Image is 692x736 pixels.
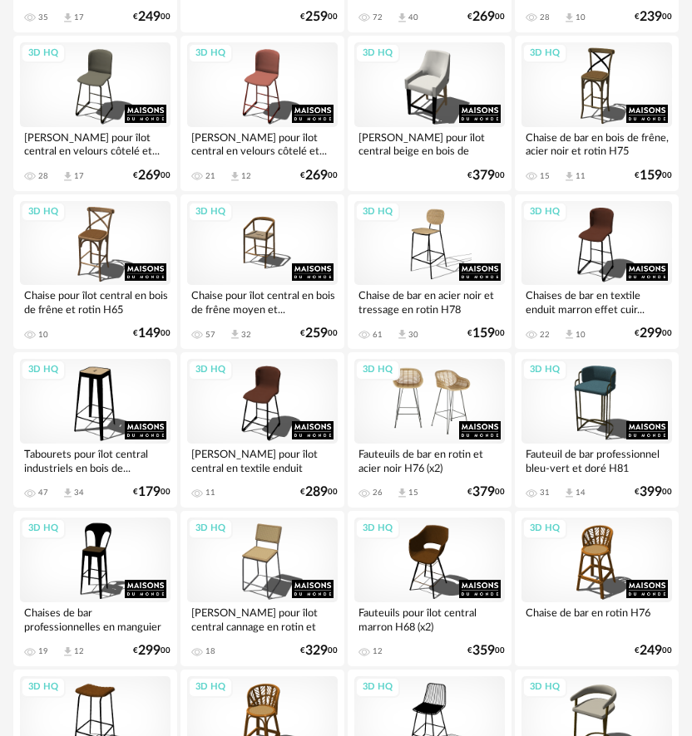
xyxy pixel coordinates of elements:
[62,170,74,183] span: Download icon
[472,645,495,656] span: 359
[138,487,161,498] span: 179
[540,12,550,22] div: 28
[354,285,505,318] div: Chaise de bar en acier noir et tressage en rotin H78
[563,328,576,341] span: Download icon
[373,330,383,340] div: 61
[467,328,505,339] div: € 00
[188,202,233,223] div: 3D HQ
[354,602,505,635] div: Fauteuils pour îlot central marron H68 (x2)
[20,444,171,477] div: Tabourets pour îlot central industriels en bois de...
[138,12,161,22] span: 249
[138,328,161,339] span: 149
[348,194,512,350] a: 3D HQ Chaise de bar en acier noir et tressage en rotin H78 61 Download icon 30 €15900
[355,677,400,698] div: 3D HQ
[138,645,161,656] span: 299
[138,170,161,181] span: 269
[355,43,400,64] div: 3D HQ
[187,285,338,318] div: Chaise pour îlot central en bois de frêne moyen et...
[300,170,338,181] div: € 00
[348,511,512,666] a: 3D HQ Fauteuils pour îlot central marron H68 (x2) 12 €35900
[21,677,66,698] div: 3D HQ
[635,328,672,339] div: € 00
[354,444,505,477] div: Fauteuils de bar en rotin et acier noir H76 (x2)
[640,328,662,339] span: 299
[300,12,338,22] div: € 00
[355,518,400,539] div: 3D HQ
[62,487,74,499] span: Download icon
[13,352,177,508] a: 3D HQ Tabourets pour îlot central industriels en bois de... 47 Download icon 34 €17900
[133,12,171,22] div: € 00
[62,645,74,658] span: Download icon
[576,330,586,340] div: 10
[241,330,251,340] div: 32
[373,488,383,498] div: 26
[305,170,328,181] span: 269
[74,171,84,181] div: 17
[62,12,74,24] span: Download icon
[521,444,672,477] div: Fauteuil de bar professionnel bleu-vert et doré H81
[348,36,512,191] a: 3D HQ [PERSON_NAME] pour îlot central beige en bois de peuplier... €37900
[21,518,66,539] div: 3D HQ
[187,127,338,160] div: [PERSON_NAME] pour îlot central en velours côtelé et...
[205,171,215,181] div: 21
[21,43,66,64] div: 3D HQ
[408,488,418,498] div: 15
[305,487,328,498] span: 289
[13,511,177,666] a: 3D HQ Chaises de bar professionnelles en manguier et... 19 Download icon 12 €29900
[180,352,344,508] a: 3D HQ [PERSON_NAME] pour îlot central en textile enduit marron... 11 €28900
[229,328,241,341] span: Download icon
[640,487,662,498] span: 399
[300,645,338,656] div: € 00
[74,646,84,656] div: 12
[188,677,233,698] div: 3D HQ
[20,127,171,160] div: [PERSON_NAME] pour îlot central en velours côtelé et...
[300,328,338,339] div: € 00
[522,677,567,698] div: 3D HQ
[300,487,338,498] div: € 00
[521,127,672,160] div: Chaise de bar en bois de frêne, acier noir et rotin H75
[21,360,66,380] div: 3D HQ
[187,444,338,477] div: [PERSON_NAME] pour îlot central en textile enduit marron...
[396,487,408,499] span: Download icon
[20,285,171,318] div: Chaise pour îlot central en bois de frêne et rotin H65
[305,645,328,656] span: 329
[180,511,344,666] a: 3D HQ [PERSON_NAME] pour îlot central cannage en rotin et acier... 18 €32900
[576,488,586,498] div: 14
[133,328,171,339] div: € 00
[355,202,400,223] div: 3D HQ
[635,170,672,181] div: € 00
[515,194,679,350] a: 3D HQ Chaises de bar en textile enduit marron effet cuir... 22 Download icon 10 €29900
[355,360,400,380] div: 3D HQ
[188,43,233,64] div: 3D HQ
[576,12,586,22] div: 10
[38,488,48,498] div: 47
[133,170,171,181] div: € 00
[540,330,550,340] div: 22
[21,202,66,223] div: 3D HQ
[13,36,177,191] a: 3D HQ [PERSON_NAME] pour îlot central en velours côtelé et... 28 Download icon 17 €26900
[563,487,576,499] span: Download icon
[348,352,512,508] a: 3D HQ Fauteuils de bar en rotin et acier noir H76 (x2) 26 Download icon 15 €37900
[38,12,48,22] div: 35
[640,170,662,181] span: 159
[187,602,338,635] div: [PERSON_NAME] pour îlot central cannage en rotin et acier...
[522,518,567,539] div: 3D HQ
[188,518,233,539] div: 3D HQ
[229,170,241,183] span: Download icon
[305,12,328,22] span: 259
[640,645,662,656] span: 249
[305,328,328,339] span: 259
[515,36,679,191] a: 3D HQ Chaise de bar en bois de frêne, acier noir et rotin H75 15 Download icon 11 €15900
[396,328,408,341] span: Download icon
[38,171,48,181] div: 28
[373,12,383,22] div: 72
[635,645,672,656] div: € 00
[20,602,171,635] div: Chaises de bar professionnelles en manguier et...
[74,12,84,22] div: 17
[472,170,495,181] span: 379
[408,12,418,22] div: 40
[13,194,177,350] a: 3D HQ Chaise pour îlot central en bois de frêne et rotin H65 10 €14900
[635,487,672,498] div: € 00
[205,646,215,656] div: 18
[472,328,495,339] span: 159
